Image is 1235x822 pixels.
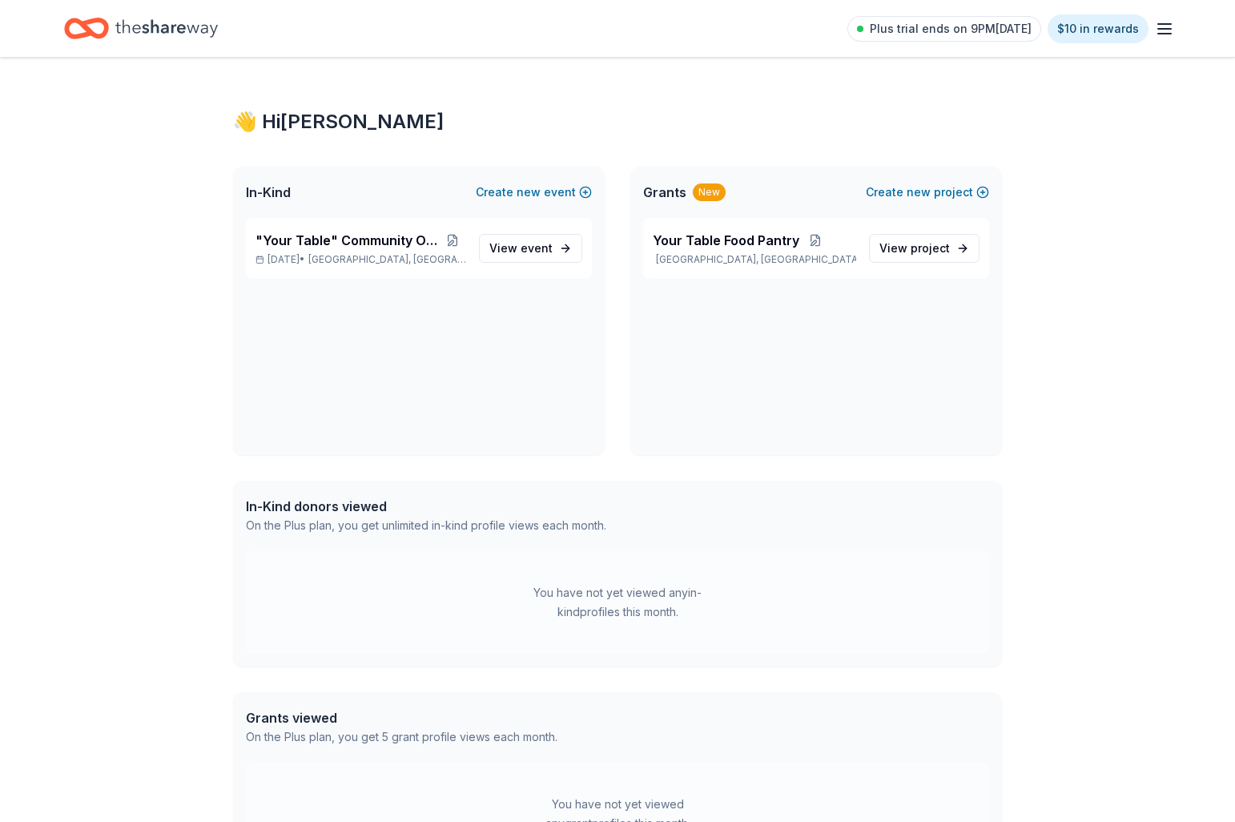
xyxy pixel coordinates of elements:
a: View event [479,234,582,263]
p: [DATE] • [255,253,466,266]
span: new [517,183,541,202]
span: View [879,239,950,258]
div: In-Kind donors viewed [246,497,606,516]
div: 👋 Hi [PERSON_NAME] [233,109,1002,135]
div: On the Plus plan, you get 5 grant profile views each month. [246,727,557,747]
span: Grants [643,183,686,202]
span: project [911,241,950,255]
a: $10 in rewards [1048,14,1149,43]
a: View project [869,234,980,263]
div: On the Plus plan, you get unlimited in-kind profile views each month. [246,516,606,535]
span: View [489,239,553,258]
span: new [907,183,931,202]
div: Grants viewed [246,708,557,727]
button: Createnewproject [866,183,989,202]
span: event [521,241,553,255]
span: Plus trial ends on 9PM[DATE] [870,19,1032,38]
span: Your Table Food Pantry [653,231,799,250]
span: [GEOGRAPHIC_DATA], [GEOGRAPHIC_DATA] [308,253,466,266]
button: Createnewevent [476,183,592,202]
a: Home [64,10,218,47]
p: [GEOGRAPHIC_DATA], [GEOGRAPHIC_DATA] [653,253,856,266]
span: In-Kind [246,183,291,202]
div: New [693,183,726,201]
span: "Your Table" Community Outreach [255,231,440,250]
a: Plus trial ends on 9PM[DATE] [847,16,1041,42]
div: You have not yet viewed any in-kind profiles this month. [517,583,718,622]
